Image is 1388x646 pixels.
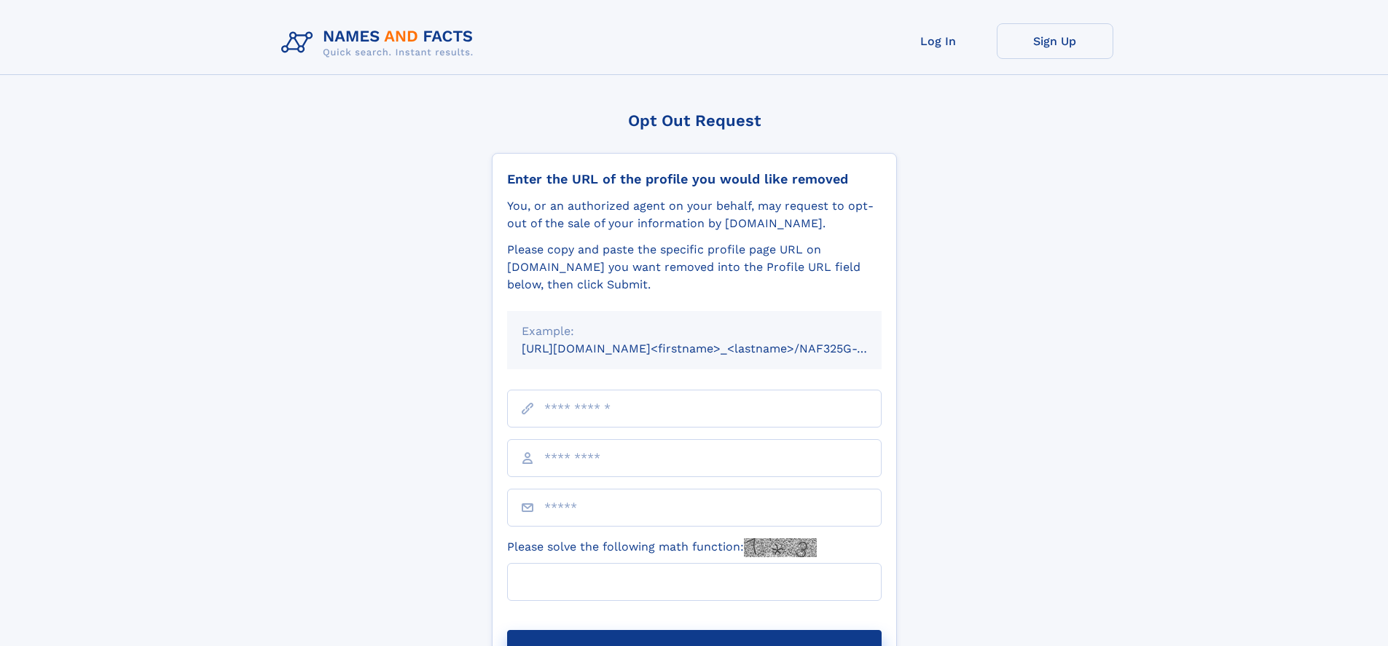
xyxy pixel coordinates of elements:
[997,23,1113,59] a: Sign Up
[507,197,882,232] div: You, or an authorized agent on your behalf, may request to opt-out of the sale of your informatio...
[507,171,882,187] div: Enter the URL of the profile you would like removed
[492,111,897,130] div: Opt Out Request
[275,23,485,63] img: Logo Names and Facts
[522,342,909,355] small: [URL][DOMAIN_NAME]<firstname>_<lastname>/NAF325G-xxxxxxxx
[522,323,867,340] div: Example:
[507,538,817,557] label: Please solve the following math function:
[880,23,997,59] a: Log In
[507,241,882,294] div: Please copy and paste the specific profile page URL on [DOMAIN_NAME] you want removed into the Pr...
